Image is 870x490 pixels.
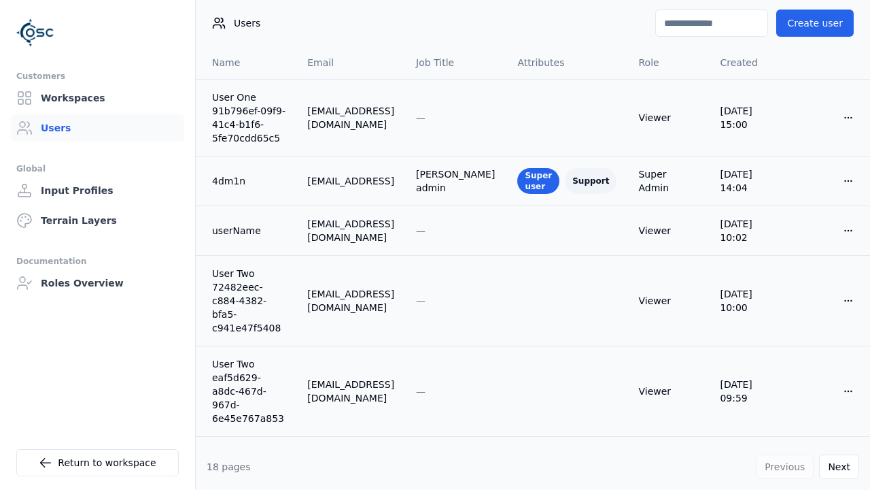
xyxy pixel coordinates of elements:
a: Workspaces [11,84,184,112]
a: userName [212,224,285,238]
div: [EMAIL_ADDRESS][DOMAIN_NAME] [307,287,394,314]
img: Logo [16,14,54,52]
div: [DATE] 14:04 [720,167,782,195]
button: Create user [776,10,854,37]
div: Customers [16,68,179,84]
div: Viewer [638,294,698,308]
a: Roles Overview [11,269,184,297]
th: Job Title [405,46,506,79]
div: [EMAIL_ADDRESS][DOMAIN_NAME] [307,104,394,131]
div: Support [565,168,616,194]
button: Next [819,455,859,479]
div: [EMAIL_ADDRESS][DOMAIN_NAME] [307,217,394,244]
a: Input Profiles [11,177,184,204]
th: Attributes [506,46,627,79]
a: Return to workspace [16,449,179,476]
div: [EMAIL_ADDRESS] [307,174,394,188]
span: — [416,386,425,397]
div: Super user [517,168,559,194]
th: Email [296,46,405,79]
span: — [416,225,425,236]
div: [EMAIL_ADDRESS][DOMAIN_NAME] [307,378,394,405]
a: 4dm1n [212,174,285,188]
a: Users [11,114,184,142]
th: Role [627,46,709,79]
a: User Two 72482eec-c884-4382-bfa5-c941e47f5408 [212,267,285,335]
div: [DATE] 10:02 [720,217,782,244]
a: User Two eaf5d629-a8dc-467d-967d-6e45e767a853 [212,357,285,425]
span: 18 pages [207,461,251,472]
div: Viewer [638,224,698,238]
th: Name [196,46,296,79]
span: — [416,112,425,123]
a: User One 91b796ef-09f9-41c4-b1f6-5fe70cdd65c5 [212,91,285,145]
div: [PERSON_NAME] admin [416,167,495,195]
th: Created [709,46,793,79]
a: Terrain Layers [11,207,184,234]
div: Documentation [16,253,179,269]
span: Users [234,16,260,30]
div: Global [16,161,179,177]
div: Super Admin [638,167,698,195]
div: [DATE] 10:00 [720,287,782,314]
div: [DATE] 09:59 [720,378,782,405]
div: Viewer [638,385,698,398]
span: — [416,295,425,306]
div: [DATE] 15:00 [720,104,782,131]
div: Viewer [638,111,698,125]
